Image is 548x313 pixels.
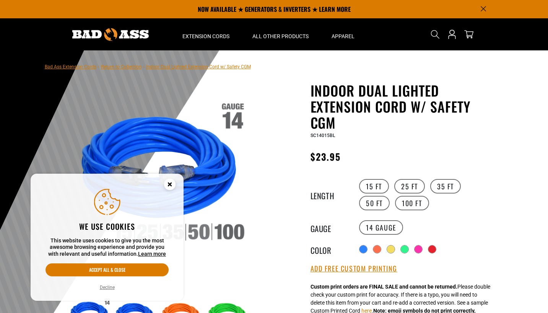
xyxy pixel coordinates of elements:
span: $23.95 [311,150,341,163]
legend: Color [311,244,349,254]
nav: breadcrumbs [45,62,251,71]
legend: Length [311,190,349,200]
summary: All Other Products [241,18,320,50]
button: Accept all & close [46,263,169,276]
h1: Indoor Dual Lighted Extension Cord w/ Safety CGM [311,82,498,131]
aside: Cookie Consent [31,174,184,301]
label: 35 FT [430,179,461,194]
button: Decline [98,284,117,291]
label: 15 FT [359,179,389,194]
span: All Other Products [252,33,309,40]
span: › [143,64,145,69]
label: 25 FT [394,179,425,194]
img: Bad Ass Extension Cords [72,28,149,41]
a: Learn more [138,251,166,257]
button: Add Free Custom Printing [311,265,397,273]
a: Bad Ass Extension Cords [45,64,96,69]
a: Return to Collection [101,64,141,69]
span: SC14015BL [311,133,335,138]
summary: Search [429,28,441,40]
summary: Apparel [320,18,366,50]
legend: Gauge [311,223,349,232]
label: 14 Gauge [359,220,403,235]
label: 50 FT [359,196,390,210]
span: Extension Cords [182,33,229,40]
span: Apparel [332,33,354,40]
strong: Custom print orders are FINAL SALE and cannot be returned. [311,284,457,290]
h2: We use cookies [46,221,169,231]
label: 100 FT [395,196,429,210]
summary: Extension Cords [171,18,241,50]
p: This website uses cookies to give you the most awesome browsing experience and provide you with r... [46,237,169,258]
span: › [98,64,99,69]
span: Indoor Dual Lighted Extension Cord w/ Safety CGM [146,64,251,69]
